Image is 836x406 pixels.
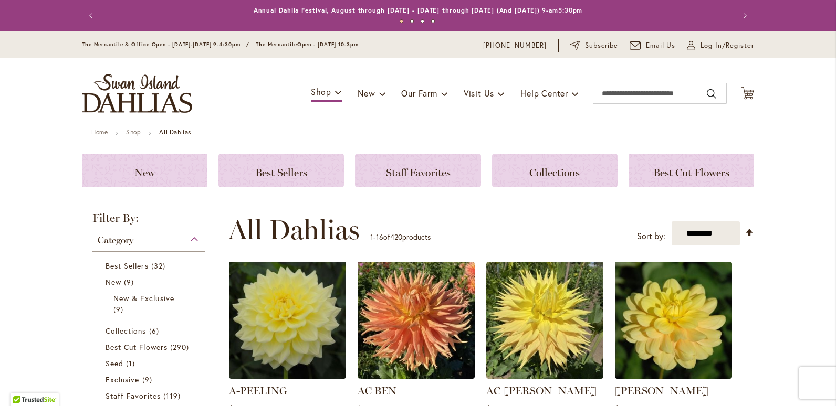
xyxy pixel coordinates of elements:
[400,19,403,23] button: 1 of 4
[355,154,480,187] a: Staff Favorites
[358,384,396,397] a: AC BEN
[228,214,360,245] span: All Dahlias
[113,293,174,303] span: New & Exclusive
[98,234,133,246] span: Category
[229,262,346,379] img: A-Peeling
[151,260,168,271] span: 32
[8,369,37,398] iframe: Launch Accessibility Center
[358,88,375,99] span: New
[82,74,192,113] a: store logo
[486,262,603,379] img: AC Jeri
[255,166,307,179] span: Best Sellers
[358,262,475,379] img: AC BEN
[106,260,194,271] a: Best Sellers
[370,232,373,242] span: 1
[687,40,754,51] a: Log In/Register
[653,166,729,179] span: Best Cut Flowers
[637,227,665,246] label: Sort by:
[585,40,618,51] span: Subscribe
[218,154,344,187] a: Best Sellers
[126,358,138,369] span: 1
[82,5,103,26] button: Previous
[486,384,597,397] a: AC [PERSON_NAME]
[492,154,618,187] a: Collections
[615,384,708,397] a: [PERSON_NAME]
[149,325,162,336] span: 6
[163,390,183,401] span: 119
[615,262,732,379] img: AHOY MATEY
[410,19,414,23] button: 2 of 4
[529,166,580,179] span: Collections
[106,358,123,368] span: Seed
[229,384,287,397] a: A-PEELING
[82,154,207,187] a: New
[106,358,194,369] a: Seed
[106,342,168,352] span: Best Cut Flowers
[134,166,155,179] span: New
[126,128,141,136] a: Shop
[106,341,194,352] a: Best Cut Flowers
[124,276,137,287] span: 9
[570,40,618,51] a: Subscribe
[520,88,568,99] span: Help Center
[370,229,431,245] p: - of products
[106,261,149,271] span: Best Sellers
[159,128,191,136] strong: All Dahlias
[106,391,161,401] span: Staff Favorites
[142,374,155,385] span: 9
[486,371,603,381] a: AC Jeri
[106,325,194,336] a: Collections
[733,5,754,26] button: Next
[630,40,676,51] a: Email Us
[358,371,475,381] a: AC BEN
[483,40,547,51] a: [PHONE_NUMBER]
[113,304,126,315] span: 9
[106,374,194,385] a: Exclusive
[646,40,676,51] span: Email Us
[91,128,108,136] a: Home
[106,326,147,336] span: Collections
[170,341,192,352] span: 290
[629,154,754,187] a: Best Cut Flowers
[82,212,215,229] strong: Filter By:
[311,86,331,97] span: Shop
[421,19,424,23] button: 3 of 4
[376,232,383,242] span: 16
[390,232,402,242] span: 420
[254,6,583,14] a: Annual Dahlia Festival, August through [DATE] - [DATE] through [DATE] (And [DATE]) 9-am5:30pm
[464,88,494,99] span: Visit Us
[229,371,346,381] a: A-Peeling
[106,277,121,287] span: New
[401,88,437,99] span: Our Farm
[297,41,359,48] span: Open - [DATE] 10-3pm
[431,19,435,23] button: 4 of 4
[106,390,194,401] a: Staff Favorites
[113,293,186,315] a: New &amp; Exclusive
[106,276,194,287] a: New
[386,166,451,179] span: Staff Favorites
[106,375,139,384] span: Exclusive
[701,40,754,51] span: Log In/Register
[615,371,732,381] a: AHOY MATEY
[82,41,297,48] span: The Mercantile & Office Open - [DATE]-[DATE] 9-4:30pm / The Mercantile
